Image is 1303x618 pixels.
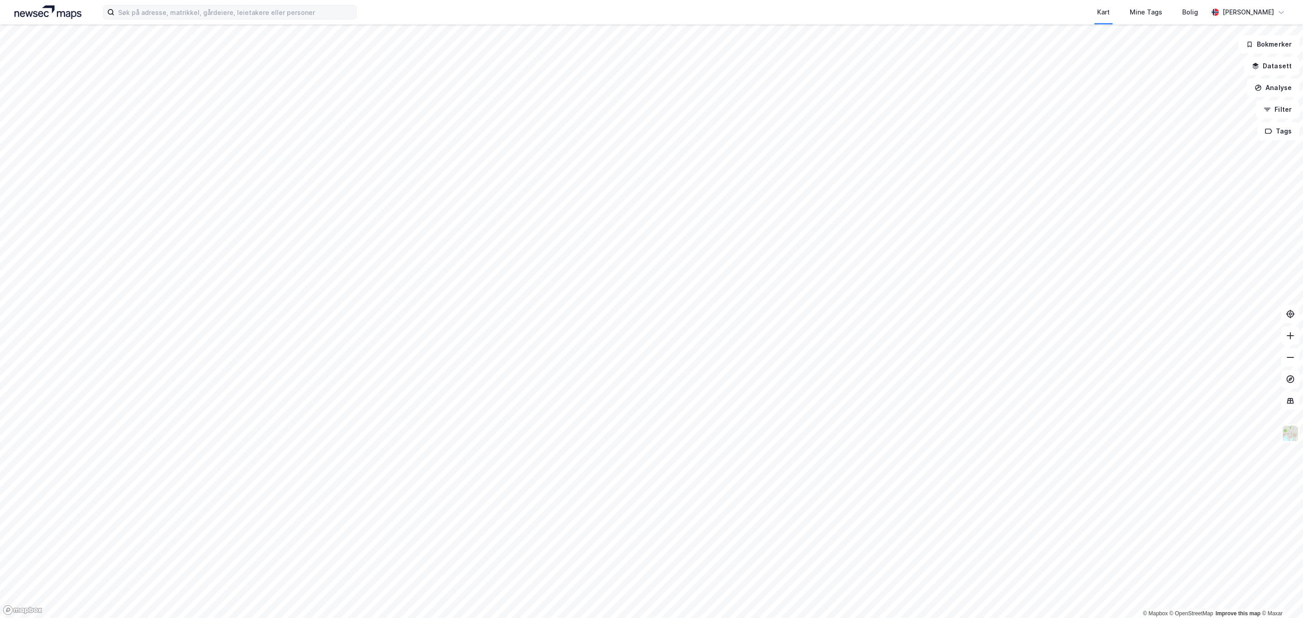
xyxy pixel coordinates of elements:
[1222,7,1274,18] div: [PERSON_NAME]
[1182,7,1198,18] div: Bolig
[114,5,356,19] input: Søk på adresse, matrikkel, gårdeiere, leietakere eller personer
[1130,7,1162,18] div: Mine Tags
[14,5,81,19] img: logo.a4113a55bc3d86da70a041830d287a7e.svg
[1097,7,1110,18] div: Kart
[1258,575,1303,618] iframe: Chat Widget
